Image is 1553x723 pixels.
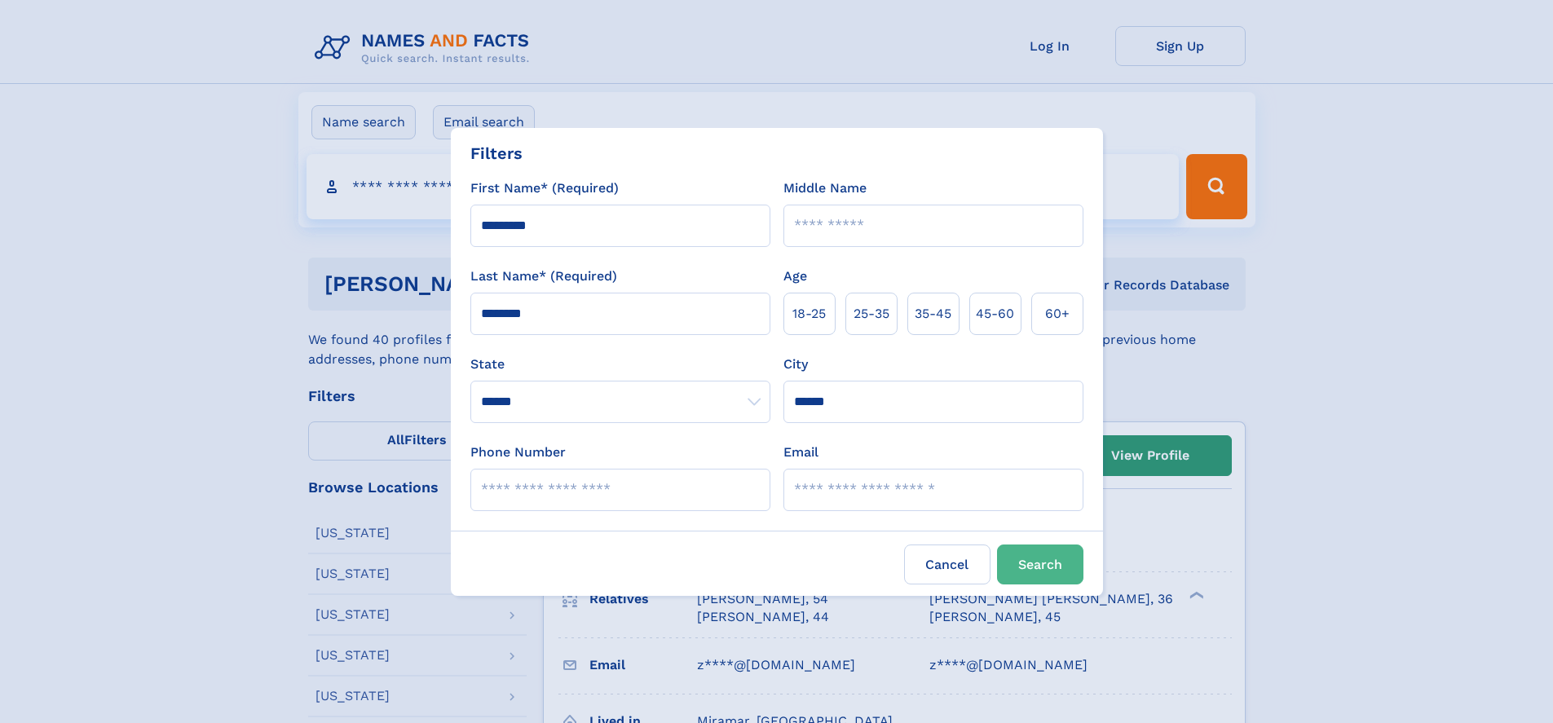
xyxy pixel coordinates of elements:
[854,304,889,324] span: 25‑35
[470,179,619,198] label: First Name* (Required)
[470,443,566,462] label: Phone Number
[1045,304,1070,324] span: 60+
[976,304,1014,324] span: 45‑60
[915,304,951,324] span: 35‑45
[904,544,990,584] label: Cancel
[470,355,770,374] label: State
[792,304,826,324] span: 18‑25
[470,141,523,165] div: Filters
[783,443,818,462] label: Email
[783,267,807,286] label: Age
[783,179,867,198] label: Middle Name
[470,267,617,286] label: Last Name* (Required)
[783,355,808,374] label: City
[997,544,1083,584] button: Search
